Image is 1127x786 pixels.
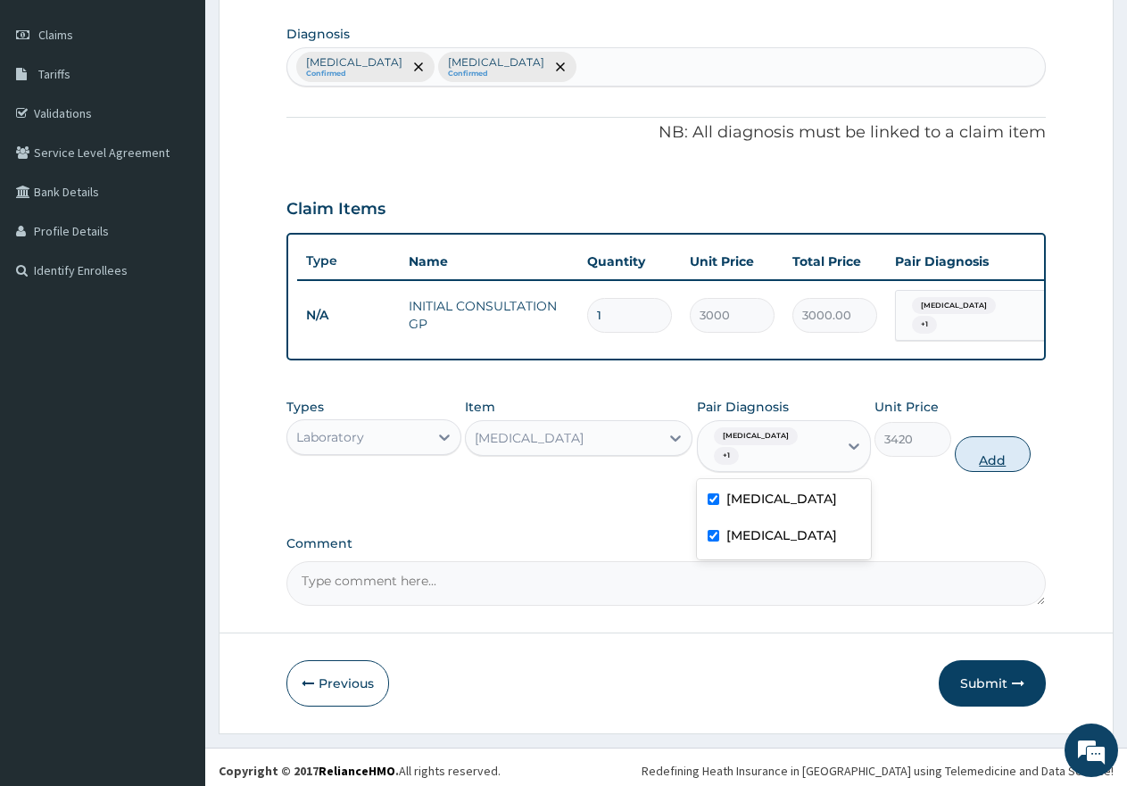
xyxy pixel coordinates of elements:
[219,763,399,779] strong: Copyright © 2017 .
[93,100,300,123] div: Chat with us now
[297,244,400,277] th: Type
[726,490,837,508] label: [MEDICAL_DATA]
[296,428,364,446] div: Laboratory
[297,299,400,332] td: N/A
[681,244,783,279] th: Unit Price
[475,429,584,447] div: [MEDICAL_DATA]
[697,398,789,416] label: Pair Diagnosis
[286,121,1046,145] p: NB: All diagnosis must be linked to a claim item
[286,660,389,707] button: Previous
[448,70,544,79] small: Confirmed
[286,536,1046,551] label: Comment
[38,66,70,82] span: Tariffs
[9,487,340,550] textarea: Type your message and hit 'Enter'
[886,244,1082,279] th: Pair Diagnosis
[400,244,578,279] th: Name
[912,297,996,315] span: [MEDICAL_DATA]
[104,225,246,405] span: We're online!
[714,427,798,445] span: [MEDICAL_DATA]
[552,59,568,75] span: remove selection option
[448,55,544,70] p: [MEDICAL_DATA]
[955,436,1031,472] button: Add
[410,59,427,75] span: remove selection option
[286,400,324,415] label: Types
[578,244,681,279] th: Quantity
[286,25,350,43] label: Diagnosis
[286,200,385,219] h3: Claim Items
[465,398,495,416] label: Item
[939,660,1046,707] button: Submit
[293,9,336,52] div: Minimize live chat window
[306,70,402,79] small: Confirmed
[912,316,937,334] span: + 1
[783,244,886,279] th: Total Price
[714,447,739,465] span: + 1
[874,398,939,416] label: Unit Price
[726,526,837,544] label: [MEDICAL_DATA]
[400,288,578,342] td: INITIAL CONSULTATION GP
[319,763,395,779] a: RelianceHMO
[306,55,402,70] p: [MEDICAL_DATA]
[38,27,73,43] span: Claims
[33,89,72,134] img: d_794563401_company_1708531726252_794563401
[642,762,1114,780] div: Redefining Heath Insurance in [GEOGRAPHIC_DATA] using Telemedicine and Data Science!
